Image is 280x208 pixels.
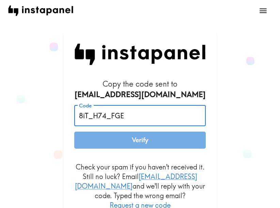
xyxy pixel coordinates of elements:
label: Code [79,102,92,109]
img: Instapanel [74,44,206,65]
a: [EMAIL_ADDRESS][DOMAIN_NAME] [75,172,197,190]
button: open menu [254,2,272,19]
h6: Copy the code sent to [74,79,206,100]
div: [EMAIL_ADDRESS][DOMAIN_NAME] [74,89,206,100]
button: Verify [74,132,206,149]
input: xxx_xxx_xxx [74,105,206,126]
img: instapanel [8,5,73,16]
